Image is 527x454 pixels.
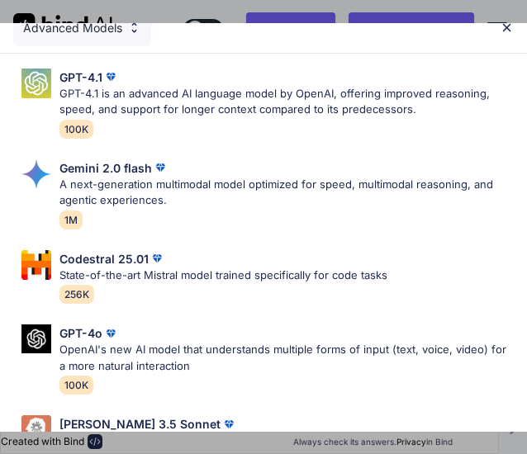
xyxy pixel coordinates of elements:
img: Pick Models [21,250,51,280]
img: premium [102,325,119,342]
span: 1M [59,210,83,229]
p: GPT-4.1 is an advanced AI language model by OpenAI, offering improved reasoning, speed, and suppo... [59,86,514,118]
div: Advanced Models [13,10,151,46]
span: 100K [59,376,93,395]
span: 256K [59,285,94,304]
img: Pick Models [127,21,141,35]
p: Gemini 2.0 flash [59,159,152,177]
img: premium [221,416,237,433]
img: Pick Models [21,415,51,445]
span: 100K [59,120,93,139]
p: Codestral 25.01 [59,250,149,267]
img: Pick Models [21,69,51,98]
img: premium [102,69,119,85]
img: Pick Models [21,159,51,189]
p: GPT-4o [59,324,102,342]
img: Pick Models [21,324,51,353]
p: State-of-the-art Mistral model trained specifically for code tasks [59,267,387,284]
p: GPT-4.1 [59,69,102,86]
img: premium [149,250,165,267]
img: close [500,21,514,35]
p: A next-generation multimodal model optimized for speed, multimodal reasoning, and agentic experie... [59,177,514,209]
img: premium [152,159,169,176]
p: OpenAI's new AI model that understands multiple forms of input (text, voice, video) for a more na... [59,342,514,374]
p: [PERSON_NAME] 3.5 Sonnet [59,415,221,433]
